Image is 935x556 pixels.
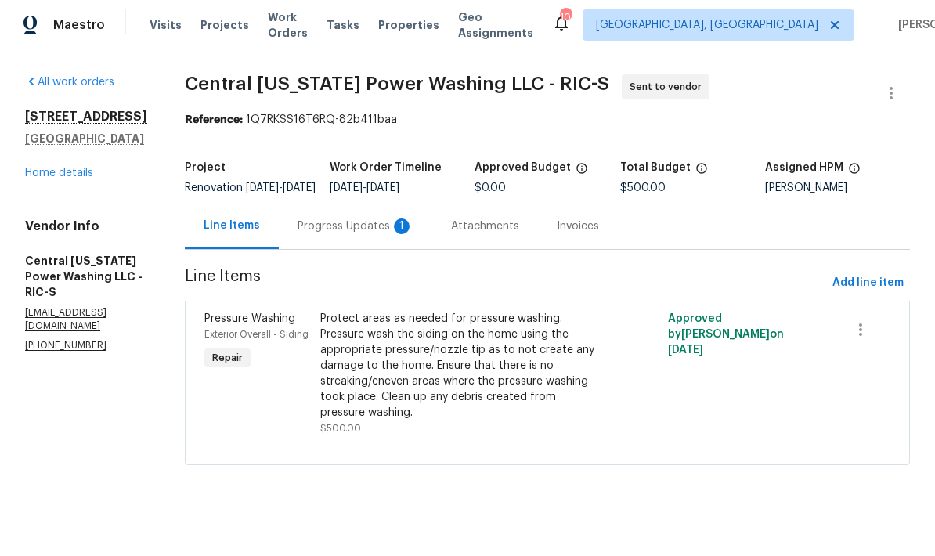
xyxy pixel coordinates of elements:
[765,162,843,173] h5: Assigned HPM
[185,112,910,128] div: 1Q7RKSS16T6RQ-82b411baa
[185,269,826,298] span: Line Items
[246,182,279,193] span: [DATE]
[185,114,243,125] b: Reference:
[826,269,910,298] button: Add line item
[25,253,147,300] h5: Central [US_STATE] Power Washing LLC - RIC-S
[560,9,571,25] div: 10
[25,168,93,179] a: Home details
[320,424,361,433] span: $500.00
[320,311,601,421] div: Protect areas as needed for pressure washing. Pressure wash the siding on the home using the appr...
[25,77,114,88] a: All work orders
[557,218,599,234] div: Invoices
[330,182,363,193] span: [DATE]
[53,17,105,33] span: Maestro
[475,162,571,173] h5: Approved Budget
[378,17,439,33] span: Properties
[200,17,249,33] span: Projects
[298,218,413,234] div: Progress Updates
[832,273,904,293] span: Add line item
[185,182,316,193] span: Renovation
[848,162,861,182] span: The hpm assigned to this work order.
[451,218,519,234] div: Attachments
[150,17,182,33] span: Visits
[330,162,442,173] h5: Work Order Timeline
[668,313,784,356] span: Approved by [PERSON_NAME] on
[668,345,703,356] span: [DATE]
[475,182,506,193] span: $0.00
[394,218,410,234] div: 1
[283,182,316,193] span: [DATE]
[204,313,295,324] span: Pressure Washing
[185,74,609,93] span: Central [US_STATE] Power Washing LLC - RIC-S
[630,79,708,95] span: Sent to vendor
[185,162,226,173] h5: Project
[695,162,708,182] span: The total cost of line items that have been proposed by Opendoor. This sum includes line items th...
[458,9,533,41] span: Geo Assignments
[206,350,249,366] span: Repair
[620,182,666,193] span: $500.00
[204,330,309,339] span: Exterior Overall - Siding
[330,182,399,193] span: -
[268,9,308,41] span: Work Orders
[576,162,588,182] span: The total cost of line items that have been approved by both Opendoor and the Trade Partner. This...
[25,218,147,234] h4: Vendor Info
[327,20,359,31] span: Tasks
[765,182,910,193] div: [PERSON_NAME]
[366,182,399,193] span: [DATE]
[246,182,316,193] span: -
[204,218,260,233] div: Line Items
[596,17,818,33] span: [GEOGRAPHIC_DATA], [GEOGRAPHIC_DATA]
[620,162,691,173] h5: Total Budget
